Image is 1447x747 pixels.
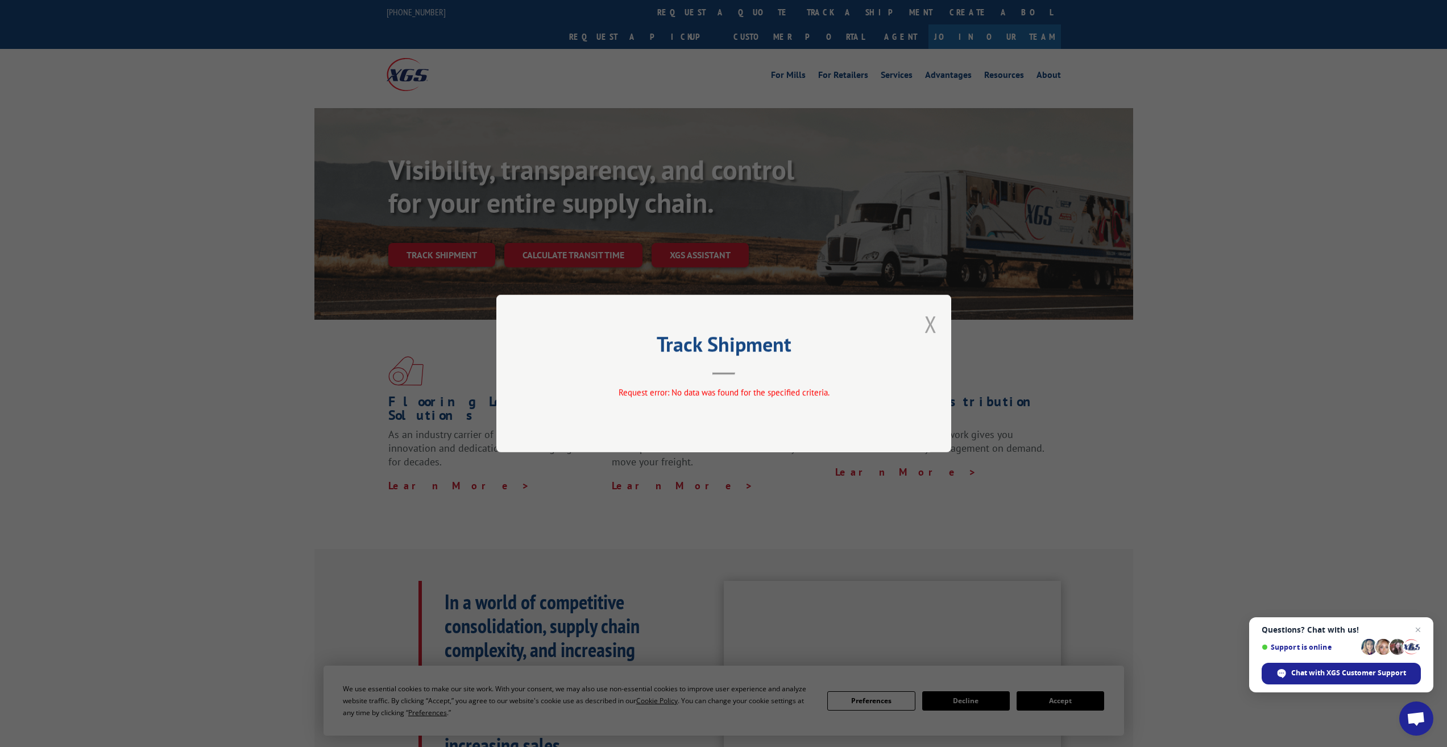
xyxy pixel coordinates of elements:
span: Request error: No data was found for the specified criteria. [618,387,829,398]
span: Close chat [1411,623,1425,637]
span: Support is online [1262,643,1357,651]
div: Open chat [1399,701,1433,736]
div: Chat with XGS Customer Support [1262,663,1421,684]
button: Close modal [924,309,937,339]
span: Questions? Chat with us! [1262,625,1421,634]
span: Chat with XGS Customer Support [1291,668,1406,678]
h2: Track Shipment [553,336,894,358]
